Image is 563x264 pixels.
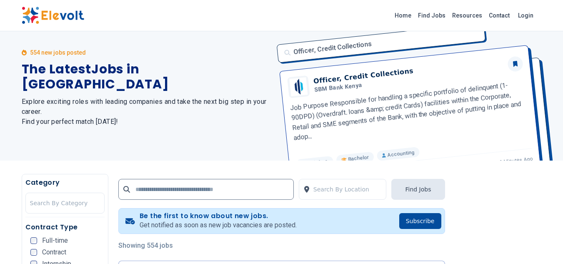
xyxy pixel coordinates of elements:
p: Showing 554 jobs [118,241,445,251]
h5: Contract Type [25,222,105,232]
a: Find Jobs [415,9,449,22]
h4: Be the first to know about new jobs. [140,212,297,220]
input: Full-time [30,237,37,244]
span: Full-time [42,237,68,244]
h5: Category [25,178,105,188]
button: Subscribe [399,213,441,229]
input: Contract [30,249,37,256]
a: Home [391,9,415,22]
a: Resources [449,9,485,22]
span: Contract [42,249,66,256]
h1: The Latest Jobs in [GEOGRAPHIC_DATA] [22,62,272,92]
p: Get notified as soon as new job vacancies are posted. [140,220,297,230]
img: Elevolt [22,7,84,24]
h2: Explore exciting roles with leading companies and take the next big step in your career. Find you... [22,97,272,127]
p: 554 new jobs posted [30,48,86,57]
button: Find Jobs [391,179,445,200]
a: Login [513,7,538,24]
a: Contact [485,9,513,22]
